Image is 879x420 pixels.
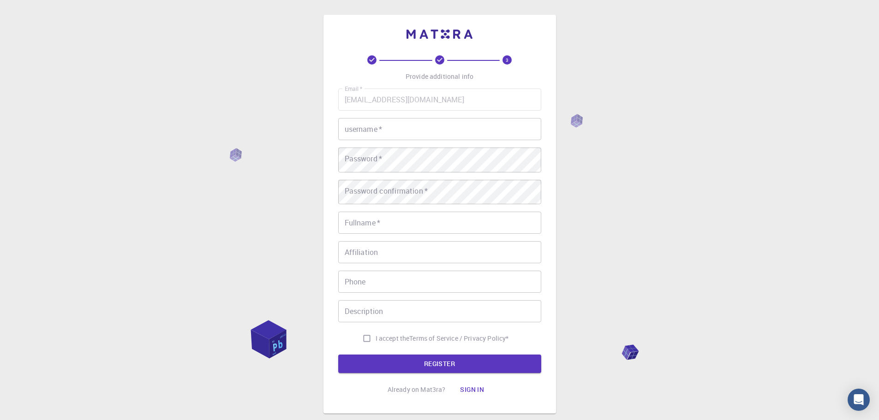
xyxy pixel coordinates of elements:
[409,334,508,343] a: Terms of Service / Privacy Policy*
[376,334,410,343] span: I accept the
[338,355,541,373] button: REGISTER
[345,85,362,93] label: Email
[453,380,491,399] button: Sign in
[388,385,446,394] p: Already on Mat3ra?
[506,57,508,63] text: 3
[409,334,508,343] p: Terms of Service / Privacy Policy *
[406,72,473,81] p: Provide additional info
[848,389,870,411] div: Open Intercom Messenger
